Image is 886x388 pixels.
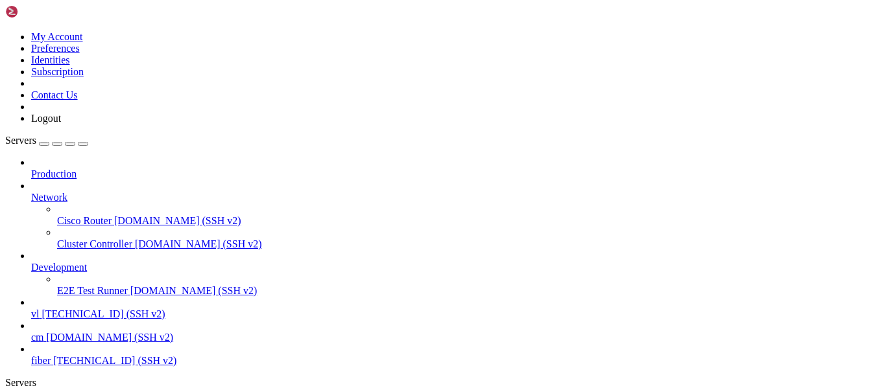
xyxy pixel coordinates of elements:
[31,168,881,180] a: Production
[31,332,44,343] span: cm
[31,262,881,273] a: Development
[31,113,61,124] a: Logout
[31,355,881,367] a: fiber [TECHNICAL_ID] (SSH v2)
[31,332,881,343] a: cm [DOMAIN_NAME] (SSH v2)
[31,43,80,54] a: Preferences
[31,31,83,42] a: My Account
[57,238,132,249] span: Cluster Controller
[57,215,112,226] span: Cisco Router
[57,285,881,297] a: E2E Test Runner [DOMAIN_NAME] (SSH v2)
[31,54,70,65] a: Identities
[47,332,174,343] span: [DOMAIN_NAME] (SSH v2)
[31,250,881,297] li: Development
[5,135,88,146] a: Servers
[53,355,176,366] span: [TECHNICAL_ID] (SSH v2)
[5,135,36,146] span: Servers
[31,168,77,179] span: Production
[135,238,262,249] span: [DOMAIN_NAME] (SSH v2)
[31,262,87,273] span: Development
[42,308,165,319] span: [TECHNICAL_ID] (SSH v2)
[31,180,881,250] li: Network
[31,157,881,180] li: Production
[31,297,881,320] li: vl [TECHNICAL_ID] (SSH v2)
[57,285,128,296] span: E2E Test Runner
[31,308,881,320] a: vl [TECHNICAL_ID] (SSH v2)
[31,192,881,203] a: Network
[114,215,241,226] span: [DOMAIN_NAME] (SSH v2)
[5,5,80,18] img: Shellngn
[57,227,881,250] li: Cluster Controller [DOMAIN_NAME] (SSH v2)
[31,343,881,367] li: fiber [TECHNICAL_ID] (SSH v2)
[31,308,39,319] span: vl
[57,273,881,297] li: E2E Test Runner [DOMAIN_NAME] (SSH v2)
[57,215,881,227] a: Cisco Router [DOMAIN_NAME] (SSH v2)
[31,89,78,100] a: Contact Us
[31,355,51,366] span: fiber
[57,238,881,250] a: Cluster Controller [DOMAIN_NAME] (SSH v2)
[31,320,881,343] li: cm [DOMAIN_NAME] (SSH v2)
[130,285,257,296] span: [DOMAIN_NAME] (SSH v2)
[31,66,84,77] a: Subscription
[57,203,881,227] li: Cisco Router [DOMAIN_NAME] (SSH v2)
[31,192,67,203] span: Network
